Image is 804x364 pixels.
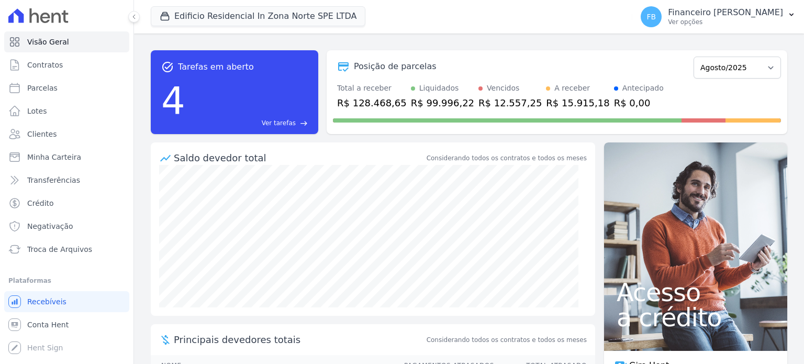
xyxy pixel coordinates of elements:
span: Ver tarefas [262,118,296,128]
span: task_alt [161,61,174,73]
div: Posição de parcelas [354,60,437,73]
span: Acesso [617,280,775,305]
span: Tarefas em aberto [178,61,254,73]
a: Transferências [4,170,129,191]
a: Visão Geral [4,31,129,52]
div: A receber [554,83,590,94]
span: Parcelas [27,83,58,93]
a: Ver tarefas east [189,118,308,128]
span: a crédito [617,305,775,330]
div: Saldo devedor total [174,151,425,165]
div: R$ 99.996,22 [411,96,474,110]
button: FB Financeiro [PERSON_NAME] Ver opções [632,2,804,31]
span: Minha Carteira [27,152,81,162]
div: Plataformas [8,274,125,287]
a: Recebíveis [4,291,129,312]
div: R$ 12.557,25 [478,96,542,110]
span: Conta Hent [27,319,69,330]
a: Crédito [4,193,129,214]
a: Troca de Arquivos [4,239,129,260]
div: Liquidados [419,83,459,94]
a: Contratos [4,54,129,75]
p: Ver opções [668,18,783,26]
a: Negativação [4,216,129,237]
span: Transferências [27,175,80,185]
a: Conta Hent [4,314,129,335]
span: Troca de Arquivos [27,244,92,255]
a: Lotes [4,101,129,122]
span: Negativação [27,221,73,231]
span: Crédito [27,198,54,208]
button: Edificio Residencial In Zona Norte SPE LTDA [151,6,365,26]
a: Parcelas [4,78,129,98]
span: FB [646,13,656,20]
div: 4 [161,73,185,128]
div: Vencidos [487,83,519,94]
p: Financeiro [PERSON_NAME] [668,7,783,18]
span: Recebíveis [27,296,66,307]
span: Principais devedores totais [174,333,425,347]
span: Clientes [27,129,57,139]
span: east [300,119,308,127]
div: R$ 0,00 [614,96,664,110]
span: Contratos [27,60,63,70]
div: Antecipado [622,83,664,94]
span: Considerando todos os contratos e todos os meses [427,335,587,345]
a: Clientes [4,124,129,145]
div: Total a receber [337,83,407,94]
span: Lotes [27,106,47,116]
span: Visão Geral [27,37,69,47]
div: Considerando todos os contratos e todos os meses [427,153,587,163]
div: R$ 128.468,65 [337,96,407,110]
a: Minha Carteira [4,147,129,168]
div: R$ 15.915,18 [546,96,609,110]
